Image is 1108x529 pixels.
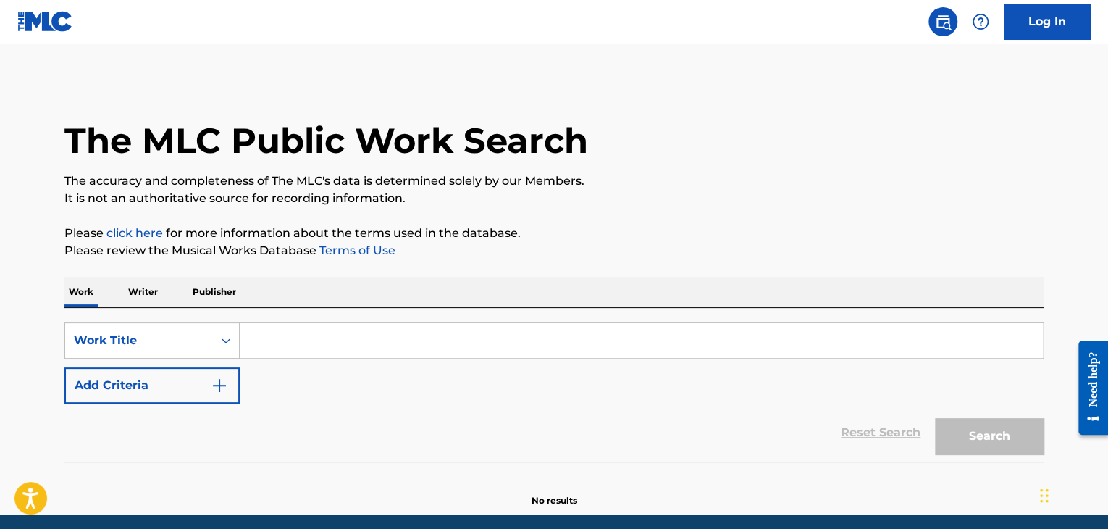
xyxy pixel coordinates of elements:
[64,190,1044,207] p: It is not an authoritative source for recording information.
[64,172,1044,190] p: The accuracy and completeness of The MLC's data is determined solely by our Members.
[928,7,957,36] a: Public Search
[64,225,1044,242] p: Please for more information about the terms used in the database.
[972,13,989,30] img: help
[532,477,577,507] p: No results
[1040,474,1049,517] div: Перетащить
[124,277,162,307] p: Writer
[1036,459,1108,529] iframe: Chat Widget
[64,242,1044,259] p: Please review the Musical Works Database
[64,367,240,404] button: Add Criteria
[106,226,163,240] a: click here
[17,11,73,32] img: MLC Logo
[64,322,1044,462] form: Search Form
[74,332,204,349] div: Work Title
[1004,4,1091,40] a: Log In
[64,277,98,307] p: Work
[966,7,995,36] div: Help
[316,243,395,257] a: Terms of Use
[188,277,240,307] p: Publisher
[1036,459,1108,529] div: Виджет чата
[64,119,588,162] h1: The MLC Public Work Search
[1067,330,1108,446] iframe: Resource Center
[934,13,952,30] img: search
[211,377,228,394] img: 9d2ae6d4665cec9f34b9.svg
